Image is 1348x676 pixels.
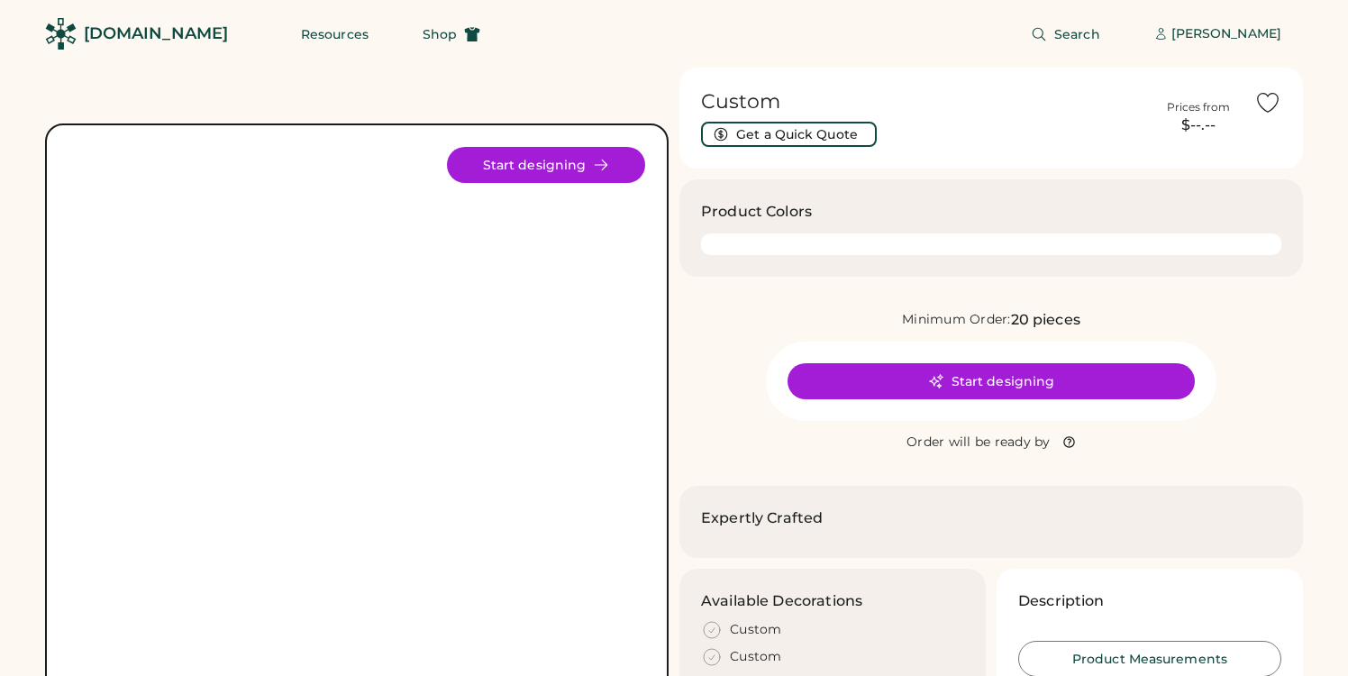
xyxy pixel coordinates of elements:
[1167,100,1230,114] div: Prices from
[730,648,782,666] div: Custom
[1171,25,1281,43] div: [PERSON_NAME]
[906,434,1051,452] div: Order will be ready by
[701,122,877,147] button: Get a Quick Quote
[788,363,1195,399] button: Start designing
[423,28,457,41] span: Shop
[701,590,862,612] h3: Available Decorations
[279,16,390,52] button: Resources
[1018,590,1105,612] h3: Description
[447,147,645,183] button: Start designing
[701,201,812,223] h3: Product Colors
[84,23,228,45] div: [DOMAIN_NAME]
[701,89,1143,114] h1: Custom
[45,18,77,50] img: Rendered Logo - Screens
[401,16,502,52] button: Shop
[902,311,1011,329] div: Minimum Order:
[1009,16,1122,52] button: Search
[1153,114,1243,136] div: $--.--
[730,621,782,639] div: Custom
[1011,309,1080,331] div: 20 pieces
[701,507,823,529] h2: Expertly Crafted
[1054,28,1100,41] span: Search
